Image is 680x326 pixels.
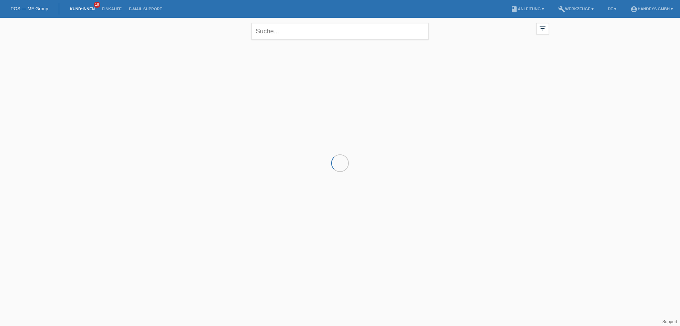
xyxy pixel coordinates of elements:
i: filter_list [539,24,546,32]
a: E-Mail Support [125,7,166,11]
a: DE ▾ [604,7,620,11]
a: POS — MF Group [11,6,48,11]
span: 18 [94,2,100,8]
i: account_circle [630,6,637,13]
a: account_circleHandeys GmbH ▾ [627,7,676,11]
a: buildWerkzeuge ▾ [555,7,597,11]
i: book [511,6,518,13]
a: Support [662,319,677,324]
a: Einkäufe [98,7,125,11]
a: Kund*innen [66,7,98,11]
a: bookAnleitung ▾ [507,7,547,11]
i: build [558,6,565,13]
input: Suche... [251,23,429,40]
